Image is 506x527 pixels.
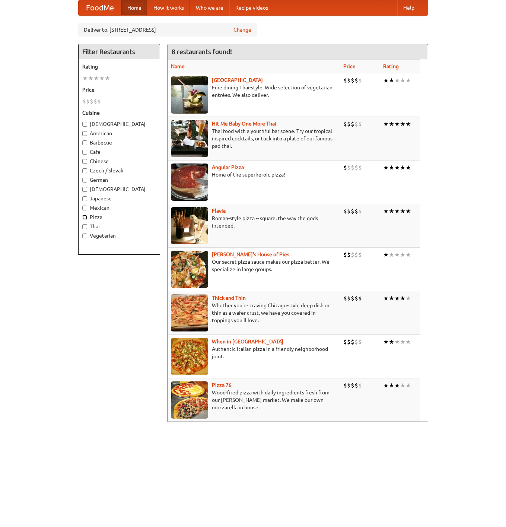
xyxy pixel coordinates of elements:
[389,207,394,215] li: ★
[354,164,358,172] li: $
[212,382,232,388] b: Pizza 76
[358,251,362,259] li: $
[82,86,156,93] h5: Price
[343,294,347,302] li: $
[78,23,257,36] div: Deliver to: [STREET_ADDRESS]
[389,164,394,172] li: ★
[343,251,347,259] li: $
[99,74,105,82] li: ★
[93,74,99,82] li: ★
[351,338,354,346] li: $
[82,234,87,238] input: Vegetarian
[343,63,356,69] a: Price
[82,159,87,164] input: Chinese
[351,381,354,390] li: $
[358,207,362,215] li: $
[405,76,411,85] li: ★
[354,207,358,215] li: $
[394,251,400,259] li: ★
[358,294,362,302] li: $
[400,251,405,259] li: ★
[171,120,208,157] img: babythai.jpg
[82,167,156,174] label: Czech / Slovak
[88,74,93,82] li: ★
[400,338,405,346] li: ★
[394,338,400,346] li: ★
[351,76,354,85] li: $
[343,120,347,128] li: $
[171,389,338,411] p: Wood-fired pizza with daily ingredients fresh from our [PERSON_NAME] market. We make our own mozz...
[82,74,88,82] li: ★
[394,164,400,172] li: ★
[351,120,354,128] li: $
[82,150,87,155] input: Cafe
[82,232,156,239] label: Vegetarian
[347,76,351,85] li: $
[212,121,276,127] b: Hit Me Baby One More Thai
[82,206,87,210] input: Mexican
[405,207,411,215] li: ★
[233,26,251,34] a: Change
[343,338,347,346] li: $
[171,338,208,375] img: wheninrome.jpg
[358,76,362,85] li: $
[82,122,87,127] input: [DEMOGRAPHIC_DATA]
[400,164,405,172] li: ★
[383,381,389,390] li: ★
[400,76,405,85] li: ★
[389,120,394,128] li: ★
[82,213,156,221] label: Pizza
[82,223,156,230] label: Thai
[354,381,358,390] li: $
[82,63,156,70] h5: Rating
[93,97,97,105] li: $
[82,140,87,145] input: Barbecue
[212,251,289,257] a: [PERSON_NAME]'s House of Pies
[389,251,394,259] li: ★
[79,44,160,59] h4: Filter Restaurants
[82,139,156,146] label: Barbecue
[383,63,399,69] a: Rating
[347,164,351,172] li: $
[82,176,156,184] label: German
[358,120,362,128] li: $
[105,74,110,82] li: ★
[171,63,185,69] a: Name
[82,187,87,192] input: [DEMOGRAPHIC_DATA]
[347,120,351,128] li: $
[405,164,411,172] li: ★
[171,381,208,419] img: pizza76.jpg
[90,97,93,105] li: $
[358,338,362,346] li: $
[171,345,338,360] p: Authentic Italian pizza in a friendly neighborhood joint.
[171,251,208,288] img: luigis.jpg
[383,76,389,85] li: ★
[82,178,87,182] input: German
[389,338,394,346] li: ★
[82,204,156,212] label: Mexican
[121,0,147,15] a: Home
[171,127,338,150] p: Thai food with a youthful bar scene. Try our tropical inspired cocktails, or tuck into a plate of...
[389,294,394,302] li: ★
[383,120,389,128] li: ★
[347,381,351,390] li: $
[82,158,156,165] label: Chinese
[212,164,244,170] a: Angular Pizza
[405,120,411,128] li: ★
[212,77,263,83] a: [GEOGRAPHIC_DATA]
[82,120,156,128] label: [DEMOGRAPHIC_DATA]
[343,381,347,390] li: $
[212,295,246,301] a: Thick and Thin
[383,207,389,215] li: ★
[347,338,351,346] li: $
[171,84,338,99] p: Fine dining Thai-style. Wide selection of vegetarian entrées. We also deliver.
[171,258,338,273] p: Our secret pizza sauce makes our pizza better. We specialize in large groups.
[82,130,156,137] label: American
[82,195,156,202] label: Japanese
[82,131,87,136] input: American
[82,224,87,229] input: Thai
[82,168,87,173] input: Czech / Slovak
